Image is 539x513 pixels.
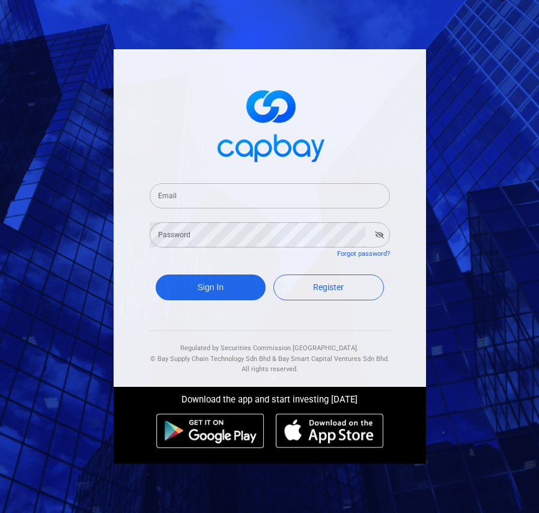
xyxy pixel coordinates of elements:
[150,355,270,363] span: © Bay Supply Chain Technology Sdn Bhd
[150,331,390,375] div: Regulated by Securities Commission [GEOGRAPHIC_DATA]. & All rights reserved.
[337,250,390,258] a: Forgot password?
[313,282,344,292] span: Register
[105,387,435,407] div: Download the app and start investing [DATE]
[210,79,330,169] img: logo
[276,413,383,448] img: ios
[278,355,389,363] span: Bay Smart Capital Ventures Sdn Bhd.
[273,275,384,300] a: Register
[156,413,264,448] img: android
[156,275,266,300] button: Sign In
